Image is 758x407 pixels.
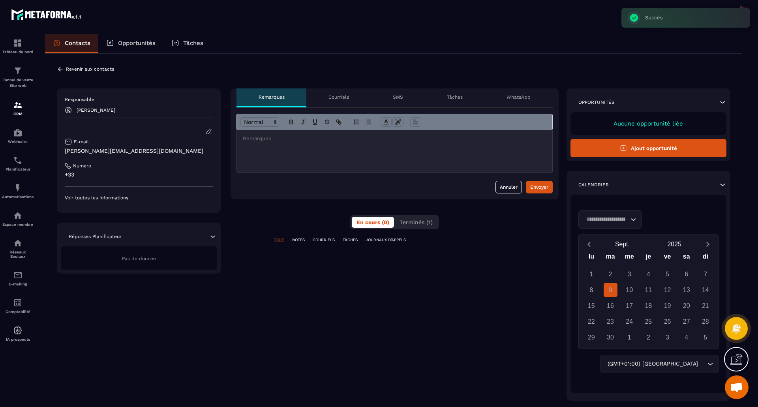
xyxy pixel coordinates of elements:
div: 15 [584,299,598,313]
div: 22 [584,315,598,328]
div: ve [658,251,677,265]
div: 2 [642,330,655,344]
p: Revenir aux contacts [66,66,114,72]
div: 26 [660,315,674,328]
span: En cours (0) [356,219,389,225]
img: email [13,270,23,280]
div: 2 [604,267,617,281]
p: NOTES [292,237,305,243]
a: formationformationCRM [2,94,34,122]
p: Aucune opportunité liée [578,120,719,127]
div: 7 [698,267,712,281]
a: formationformationTableau de bord [2,32,34,60]
div: lu [582,251,601,265]
a: accountantaccountantComptabilité [2,292,34,320]
div: Ouvrir le chat [725,375,749,399]
button: En cours (0) [352,217,394,228]
p: [PERSON_NAME] [77,107,115,113]
div: 30 [604,330,617,344]
div: 23 [604,315,617,328]
p: SMS [393,94,403,100]
a: emailemailE-mailing [2,264,34,292]
img: formation [13,100,23,110]
a: formationformationTunnel de vente Site web [2,60,34,94]
p: Opportunités [578,99,615,105]
div: di [696,251,715,265]
p: Calendrier [578,182,609,188]
p: TOUT [274,237,284,243]
p: [PERSON_NAME][EMAIL_ADDRESS][DOMAIN_NAME] [65,147,213,155]
div: 14 [698,283,712,297]
div: Envoyer [530,183,548,191]
p: CRM [2,112,34,116]
div: Search for option [600,355,719,373]
div: 12 [660,283,674,297]
a: Tâches [163,34,211,53]
div: 1 [623,330,636,344]
span: Pas de donnée [122,256,156,261]
img: social-network [13,238,23,248]
img: automations [13,211,23,220]
p: Webinaire [2,139,34,144]
p: WhatsApp [507,94,531,100]
p: IA prospects [2,337,34,341]
div: Search for option [578,210,642,229]
a: automationsautomationsAutomatisations [2,177,34,205]
p: Courriels [328,94,349,100]
button: Next month [700,239,715,249]
a: automationsautomationsEspace membre [2,205,34,233]
button: Envoyer [526,181,553,193]
p: Réseaux Sociaux [2,250,34,259]
img: formation [13,66,23,75]
p: +33 [65,171,213,178]
p: JOURNAUX D'APPELS [366,237,406,243]
div: Calendar wrapper [582,251,715,344]
img: formation [13,38,23,48]
p: TÂCHES [343,237,358,243]
p: Remarques [259,94,285,100]
div: 9 [604,283,617,297]
p: Comptabilité [2,309,34,314]
p: Opportunités [118,39,156,47]
img: accountant [13,298,23,308]
p: Contacts [65,39,90,47]
input: Search for option [584,215,629,224]
button: Ajout opportunité [570,139,726,157]
div: 8 [584,283,598,297]
div: 21 [698,299,712,313]
p: Planificateur [2,167,34,171]
p: Numéro [73,163,91,169]
div: 27 [679,315,693,328]
p: Tâches [447,94,463,100]
p: Voir toutes les informations [65,195,213,201]
a: automationsautomationsWebinaire [2,122,34,150]
button: Open years overlay [648,237,700,251]
img: scheduler [13,156,23,165]
div: 3 [660,330,674,344]
div: 20 [679,299,693,313]
img: automations [13,128,23,137]
div: 3 [623,267,636,281]
div: 29 [584,330,598,344]
div: me [620,251,639,265]
div: ma [601,251,620,265]
div: 5 [660,267,674,281]
a: Contacts [45,34,98,53]
div: 18 [642,299,655,313]
p: E-mailing [2,282,34,286]
div: sa [677,251,696,265]
span: (GMT+01:00) [GEOGRAPHIC_DATA] [606,360,700,368]
div: 10 [623,283,636,297]
div: 19 [660,299,674,313]
a: social-networksocial-networkRéseaux Sociaux [2,233,34,264]
img: automations [13,326,23,335]
div: 13 [679,283,693,297]
a: schedulerschedulerPlanificateur [2,150,34,177]
p: E-mail [74,139,89,145]
div: 24 [623,315,636,328]
span: Terminés (1) [400,219,433,225]
button: Terminés (1) [395,217,437,228]
div: je [639,251,658,265]
div: 25 [642,315,655,328]
div: 28 [698,315,712,328]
